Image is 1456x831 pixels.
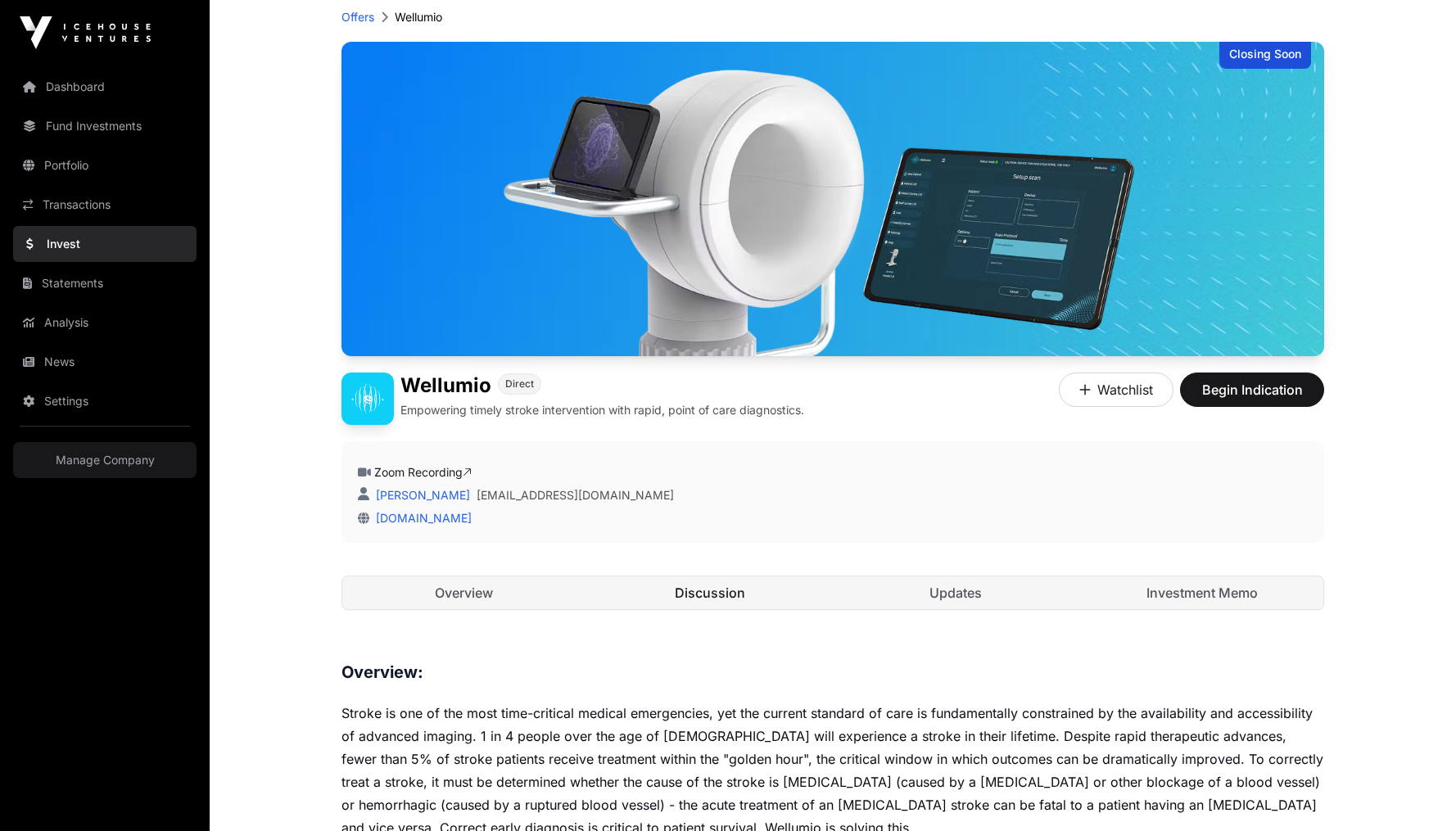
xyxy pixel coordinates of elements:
img: Wellumio [341,42,1324,356]
a: Transactions [13,187,197,223]
a: Overview [342,576,586,609]
h3: Overview: [341,659,1324,685]
a: Invest [13,226,197,262]
a: Updates [834,576,1078,609]
a: Begin Indication [1180,389,1324,405]
button: Begin Indication [1180,373,1324,407]
a: Offers [341,9,374,25]
a: Dashboard [13,69,197,105]
a: Manage Company [13,442,197,478]
span: Direct [505,377,534,391]
img: Icehouse Ventures Logo [20,16,151,49]
nav: Tabs [342,576,1323,609]
img: Wellumio [341,373,394,425]
span: Begin Indication [1201,380,1304,400]
p: Empowering timely stroke intervention with rapid, point of care diagnostics. [400,402,804,418]
button: Watchlist [1059,373,1173,407]
a: [DOMAIN_NAME] [369,511,472,525]
p: Wellumio [395,9,442,25]
a: Portfolio [13,147,197,183]
a: Statements [13,265,197,301]
div: Closing Soon [1219,42,1311,69]
iframe: Chat Widget [1374,752,1456,831]
a: Fund Investments [13,108,197,144]
a: [PERSON_NAME] [373,488,470,502]
h1: Wellumio [400,373,491,399]
a: [EMAIL_ADDRESS][DOMAIN_NAME] [477,487,674,504]
a: News [13,344,197,380]
a: Investment Memo [1081,576,1324,609]
a: Analysis [13,305,197,341]
a: Settings [13,383,197,419]
a: Discussion [589,576,832,609]
a: Zoom Recording [374,465,472,479]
